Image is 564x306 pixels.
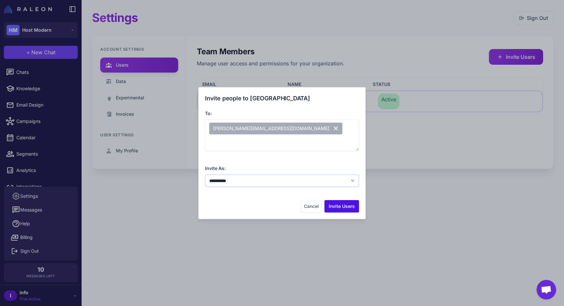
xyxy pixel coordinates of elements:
div: Open chat [537,280,556,299]
div: Invite people to [GEOGRAPHIC_DATA] [205,94,359,103]
label: Invite As: [205,165,226,171]
button: Invite Users [324,200,359,212]
label: To: [205,110,212,116]
span: [PERSON_NAME][EMAIL_ADDRESS][DOMAIN_NAME] [209,123,342,134]
button: Cancel [301,200,322,212]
